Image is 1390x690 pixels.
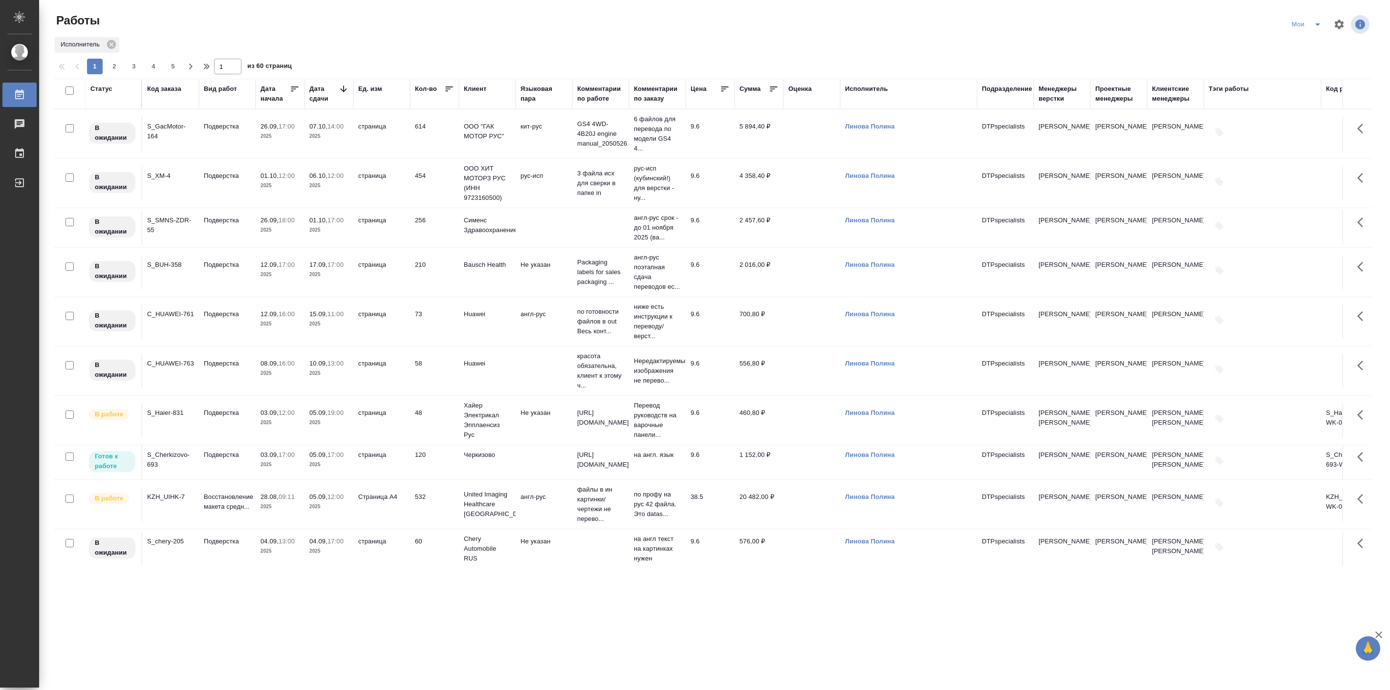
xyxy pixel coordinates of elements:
span: 5 [165,62,181,71]
a: Линова Полина [845,172,895,179]
p: Черкизово [464,450,511,460]
p: Подверстка [204,309,251,319]
p: 14:00 [327,123,344,130]
p: В ожидании [95,123,130,143]
p: Подверстка [204,216,251,225]
td: 9.6 [686,117,735,151]
a: Линова Полина [845,360,895,367]
div: Дата начала [261,84,290,104]
p: 04.09, [261,538,279,545]
button: Здесь прячутся важные кнопки [1351,445,1375,469]
div: S_chery-205 [147,537,194,546]
td: [PERSON_NAME] [1147,255,1204,289]
p: 2025 [309,131,348,141]
p: 2025 [309,319,348,329]
button: Здесь прячутся важные кнопки [1351,211,1375,234]
p: Подверстка [204,359,251,368]
p: 08.09, [261,360,279,367]
td: 5 894,40 ₽ [735,117,783,151]
div: S_GacMotor-164 [147,122,194,141]
p: 07.10, [309,123,327,130]
p: 2025 [261,546,300,556]
a: Линова Полина [845,310,895,318]
p: 17.09, [309,261,327,268]
div: Языковая пара [521,84,567,104]
td: кит-рус [516,117,572,151]
td: 60 [410,532,459,566]
div: Исполнитель назначен, приступать к работе пока рано [88,359,136,382]
td: 48 [410,403,459,437]
div: Вид работ [204,84,237,94]
td: страница [353,211,410,245]
td: 58 [410,354,459,388]
p: 13:00 [279,538,295,545]
td: [PERSON_NAME] [1090,304,1147,339]
p: Хайер Электрикал Эпплаенсиз Рус [464,401,511,440]
p: 05.09, [309,409,327,416]
td: 256 [410,211,459,245]
div: Исполнитель назначен, приступать к работе пока рано [88,260,136,283]
td: DTPspecialists [977,255,1034,289]
p: Подверстка [204,260,251,270]
td: [PERSON_NAME], [PERSON_NAME] [1147,532,1204,566]
p: Подверстка [204,537,251,546]
p: 2025 [309,418,348,428]
p: 26.09, [261,123,279,130]
p: Нередактируемые изображения не перево... [634,356,681,386]
td: [PERSON_NAME] [1090,117,1147,151]
p: 2025 [309,181,348,191]
p: В работе [95,494,123,503]
div: Клиент [464,84,486,94]
div: Статус [90,84,112,94]
p: 17:00 [279,261,295,268]
p: 04.09, [309,538,327,545]
p: 15.09, [309,310,327,318]
td: страница [353,166,410,200]
p: Готов к работе [95,452,130,471]
span: Работы [54,13,100,28]
p: 2025 [309,368,348,378]
div: Кол-во [415,84,437,94]
div: S_Haier-831 [147,408,194,418]
p: 11:00 [327,310,344,318]
div: S_Cherkizovo-693 [147,450,194,470]
td: DTPspecialists [977,532,1034,566]
p: 2025 [261,418,300,428]
div: Исполнитель выполняет работу [88,492,136,505]
p: Подверстка [204,171,251,181]
td: S_Haier-831-WK-022 [1321,403,1378,437]
div: Исполнитель [55,37,119,53]
button: 🙏 [1356,636,1380,661]
a: Линова Полина [845,493,895,500]
td: DTPspecialists [977,354,1034,388]
td: DTPspecialists [977,304,1034,339]
p: файлы в ин картинки/чертежи не перево... [577,485,624,524]
button: Добавить тэги [1209,171,1230,193]
p: 28.08, [261,493,279,500]
td: [PERSON_NAME], [PERSON_NAME] [1147,445,1204,479]
button: Здесь прячутся важные кнопки [1351,354,1375,377]
p: 2025 [261,225,300,235]
td: рус-исп [516,166,572,200]
div: Проектные менеджеры [1095,84,1142,104]
button: Добавить тэги [1209,408,1230,430]
button: 5 [165,59,181,74]
div: C_HUAWEI-761 [147,309,194,319]
div: Исполнитель назначен, приступать к работе пока рано [88,537,136,560]
td: 9.6 [686,255,735,289]
p: 6 файлов для перевода по модели GS4 4... [634,114,681,153]
td: 120 [410,445,459,479]
p: 18:00 [279,216,295,224]
p: [PERSON_NAME] [1039,122,1086,131]
td: страница [353,255,410,289]
div: Исполнитель [845,84,888,94]
button: 2 [107,59,122,74]
td: 2 016,00 ₽ [735,255,783,289]
span: 3 [126,62,142,71]
p: 3 файла исх для сверки в папке in [577,169,624,198]
td: [PERSON_NAME] [1090,532,1147,566]
td: 9.6 [686,211,735,245]
p: 2025 [261,502,300,512]
p: 12:00 [279,409,295,416]
p: Chery Automobile RUS [464,534,511,563]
